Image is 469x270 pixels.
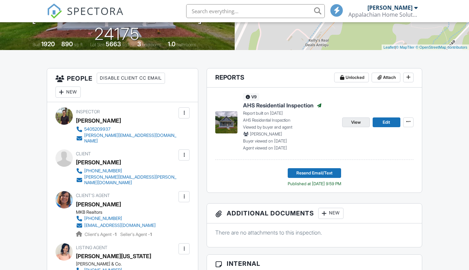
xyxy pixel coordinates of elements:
span: SPECTORA [67,3,124,18]
h3: People [47,68,198,102]
a: [PERSON_NAME][EMAIL_ADDRESS][PERSON_NAME][DOMAIN_NAME] [76,174,177,186]
div: [PERSON_NAME][EMAIL_ADDRESS][DOMAIN_NAME] [84,133,177,144]
a: © MapTiler [396,45,415,49]
div: 1.0 [168,40,175,48]
span: Client [76,151,91,156]
a: [PHONE_NUMBER] [76,215,156,222]
p: There are no attachments to this inspection. [215,229,413,236]
span: sq. ft. [74,42,84,47]
div: 1920 [41,40,55,48]
a: [PHONE_NUMBER] [76,167,177,174]
div: MKB Realtors [76,210,161,215]
a: © OpenStreetMap contributors [416,45,467,49]
div: [PERSON_NAME] [76,157,121,167]
a: Leaflet [383,45,395,49]
div: Appalachian Home Solutions [348,11,418,18]
span: bedrooms [142,42,161,47]
span: Inspector [76,109,100,114]
div: New [55,87,81,98]
div: Disable Client CC Email [97,73,165,84]
div: [EMAIL_ADDRESS][DOMAIN_NAME] [84,223,156,228]
div: [PERSON_NAME] & Co. [76,261,161,267]
div: [PERSON_NAME] [367,4,412,11]
span: Client's Agent [76,193,110,198]
div: [PHONE_NUMBER] [84,216,122,221]
a: [PERSON_NAME][US_STATE] [76,251,151,261]
div: [PHONE_NUMBER] [84,168,122,174]
span: sq.ft. [122,42,131,47]
div: New [318,208,344,219]
div: 890 [61,40,73,48]
span: Lot Size [90,42,105,47]
strong: 1 [115,232,116,237]
a: [EMAIL_ADDRESS][DOMAIN_NAME] [76,222,156,229]
input: Search everything... [186,4,325,18]
span: Listing Agent [76,245,107,250]
div: [PERSON_NAME] [76,115,121,126]
div: 3 [137,40,141,48]
span: Seller's Agent - [120,232,152,237]
img: The Best Home Inspection Software - Spectora [47,3,62,19]
a: [PERSON_NAME][EMAIL_ADDRESS][DOMAIN_NAME] [76,133,177,144]
div: 5663 [106,40,121,48]
div: | [382,44,469,50]
a: SPECTORA [47,9,124,24]
span: Client's Agent - [85,232,118,237]
div: [PERSON_NAME][EMAIL_ADDRESS][PERSON_NAME][DOMAIN_NAME] [84,174,177,186]
strong: 1 [150,232,152,237]
span: bathrooms [176,42,196,47]
h3: Additional Documents [207,204,422,223]
div: 5405209937 [84,126,111,132]
span: Built [33,42,40,47]
a: 5405209937 [76,126,177,133]
a: [PERSON_NAME] [76,199,121,210]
